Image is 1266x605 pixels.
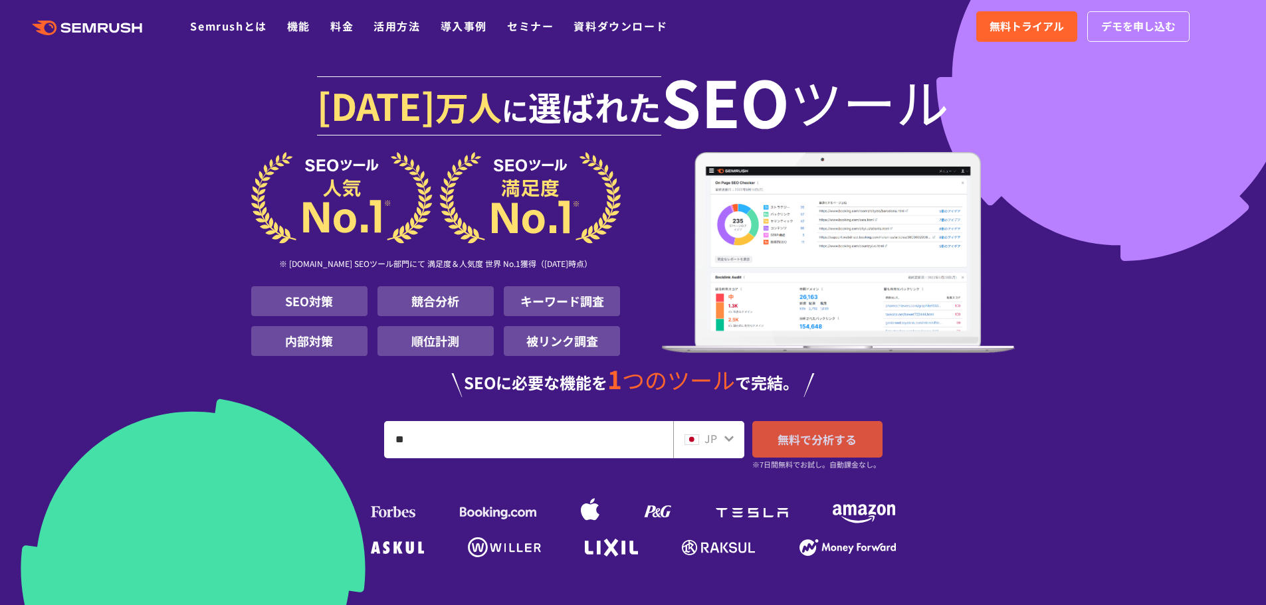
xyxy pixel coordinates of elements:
[507,18,554,34] a: セミナー
[251,244,621,286] div: ※ [DOMAIN_NAME] SEOツール部門にて 満足度＆人気度 世界 No.1獲得（[DATE]時点）
[435,82,502,130] span: 万人
[373,18,420,34] a: 活用方法
[1101,18,1176,35] span: デモを申し込む
[1087,11,1190,42] a: デモを申し込む
[790,74,949,128] span: ツール
[607,361,622,396] span: 1
[704,430,717,446] span: JP
[251,286,368,316] li: SEO対策
[502,90,528,129] span: に
[190,18,266,34] a: Semrushとは
[778,431,857,448] span: 無料で分析する
[990,18,1064,35] span: 無料トライアル
[976,11,1077,42] a: 無料トライアル
[504,326,620,356] li: 被リンク調査
[752,421,883,458] a: 無料で分析する
[287,18,310,34] a: 機能
[251,367,1015,397] div: SEOに必要な機能を
[528,82,661,130] span: 選ばれた
[441,18,487,34] a: 導入事例
[622,363,735,396] span: つのツール
[752,458,881,471] small: ※7日間無料でお試し。自動課金なし。
[377,326,494,356] li: 順位計測
[377,286,494,316] li: 競合分析
[330,18,354,34] a: 料金
[317,78,435,131] span: [DATE]
[251,326,368,356] li: 内部対策
[504,286,620,316] li: キーワード調査
[574,18,667,34] a: 資料ダウンロード
[735,371,799,394] span: で完結。
[385,422,673,458] input: URL、キーワードを入力してください
[661,74,790,128] span: SEO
